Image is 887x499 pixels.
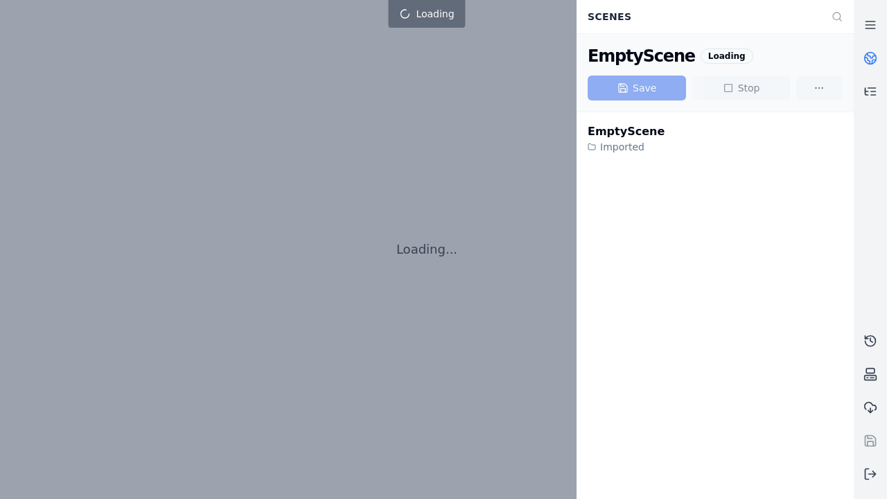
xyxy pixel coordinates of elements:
div: EmptyScene [588,45,695,67]
div: Imported [588,140,665,154]
div: Loading [701,49,753,64]
span: Loading [416,7,454,21]
div: Scenes [579,3,823,30]
p: Loading... [396,240,457,259]
div: EmptyScene [588,123,665,140]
